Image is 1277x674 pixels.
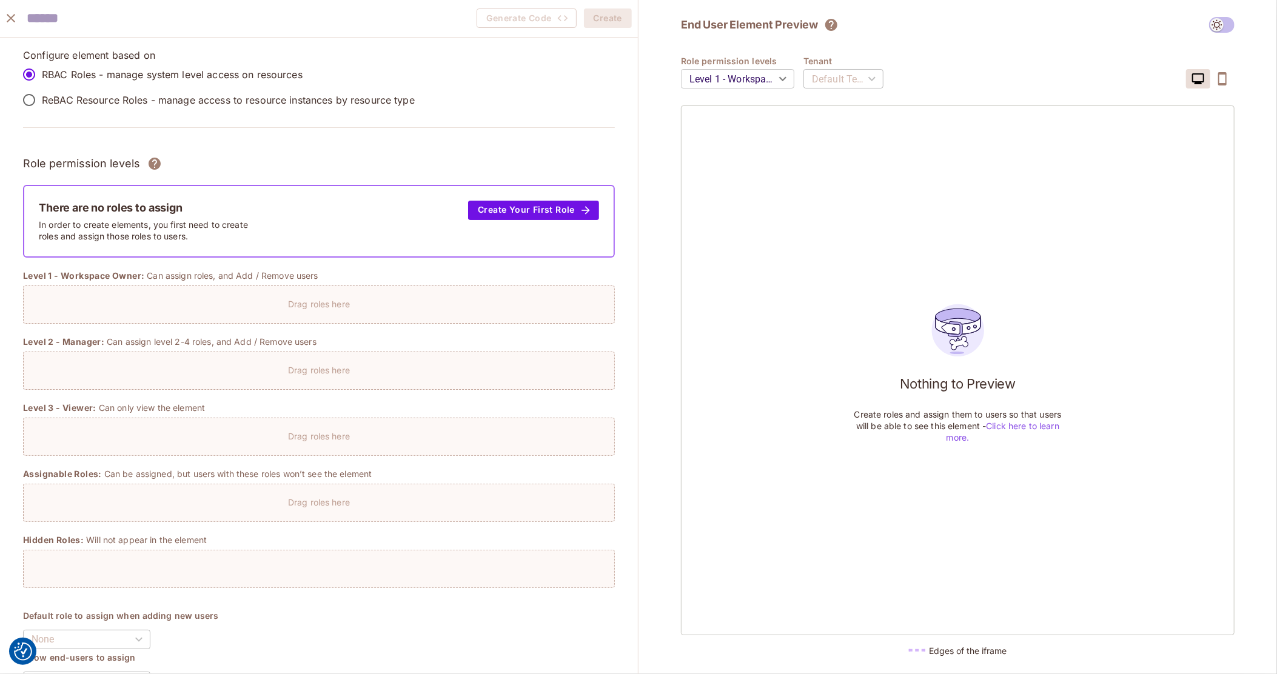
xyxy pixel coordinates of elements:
a: Click here to learn more. [947,421,1059,442]
button: Create [584,8,632,28]
p: Drag roles here [288,364,350,376]
h3: Role permission levels [23,155,140,173]
p: In order to create elements, you first need to create roles and assign those roles to users. [39,219,252,242]
div: Level 1 - Workspace Owner [681,62,794,96]
p: Configure element based on [23,48,615,62]
h5: Edges of the iframe [929,645,1007,656]
p: Can be assigned, but users with these roles won’t see the element [104,468,372,479]
span: Assignable Roles: [23,468,102,480]
div: Default Tenant [803,62,883,96]
h1: Nothing to Preview [900,375,1016,393]
p: ReBAC Resource Roles - manage access to resource instances by resource type [42,93,415,107]
span: Level 3 - Viewer: [23,402,96,414]
span: Level 2 - Manager: [23,336,104,348]
button: Consent Preferences [14,642,32,661]
img: Revisit consent button [14,642,32,661]
h4: Tenant [803,55,893,67]
svg: The element will only show tenant specific content. No user information will be visible across te... [824,18,839,32]
p: Will not appear in the element [86,534,207,546]
p: RBAC Roles - manage system level access on resources [42,68,303,81]
span: Hidden Roles: [23,534,84,546]
button: Create Your First Role [468,201,599,220]
img: users_preview_empty_state [925,298,991,363]
h4: Allow end-users to assign [23,652,615,663]
p: Can assign level 2-4 roles, and Add / Remove users [107,336,317,347]
span: Create the element to generate code [477,8,577,28]
p: Create roles and assign them to users so that users will be able to see this element - [852,409,1064,443]
button: Generate Code [477,8,577,28]
h2: End User Element Preview [681,18,818,32]
h4: Default role to assign when adding new users [23,610,615,621]
p: Drag roles here [288,298,350,310]
h4: Role permission levels [681,55,803,67]
svg: Assign roles to different permission levels and grant users the correct rights over each element.... [147,156,162,171]
p: Drag roles here [288,496,350,508]
span: Level 1 - Workspace Owner: [23,270,144,282]
p: Can assign roles, and Add / Remove users [147,270,318,281]
p: Can only view the element [99,402,205,413]
p: Drag roles here [288,430,350,442]
h2: There are no roles to assign [39,201,252,215]
div: None [23,622,150,656]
